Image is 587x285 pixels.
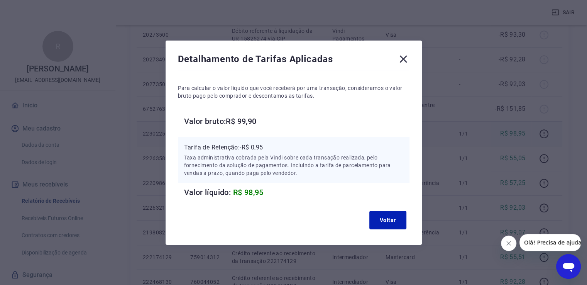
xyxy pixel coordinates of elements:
[233,188,264,197] span: R$ 98,95
[184,115,409,127] h6: Valor bruto: R$ 99,90
[178,53,409,68] div: Detalhamento de Tarifas Aplicadas
[178,84,409,100] p: Para calcular o valor líquido que você receberá por uma transação, consideramos o valor bruto pag...
[369,211,406,229] button: Voltar
[519,234,581,251] iframe: Mensagem da empresa
[5,5,65,12] span: Olá! Precisa de ajuda?
[184,143,403,152] p: Tarifa de Retenção: -R$ 0,95
[184,154,403,177] p: Taxa administrativa cobrada pela Vindi sobre cada transação realizada, pelo fornecimento da soluç...
[556,254,581,279] iframe: Botão para abrir a janela de mensagens
[184,186,409,198] h6: Valor líquido:
[501,236,516,251] iframe: Fechar mensagem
